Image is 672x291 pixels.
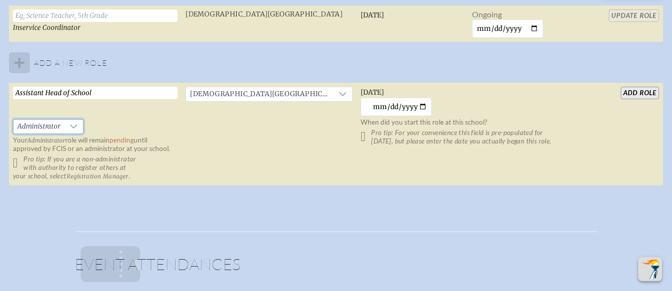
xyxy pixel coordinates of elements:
[13,120,64,134] span: Administrator
[109,136,134,144] span: pending
[361,88,384,97] span: [DATE]
[621,87,659,99] input: add Role
[186,10,343,18] span: [DEMOGRAPHIC_DATA][GEOGRAPHIC_DATA]
[186,87,333,101] span: Saint Mark’s Episcopal School (Fort Lauderdale)
[13,23,81,32] span: Inservice Coordinator
[638,257,662,281] button: Scroll Top
[472,9,502,19] span: Ongoing
[361,11,384,19] span: [DATE]
[361,118,576,127] p: When did you start this role at this school?
[13,155,178,180] p: Pro tip: If you are a non-administrator with authority to register others at your school, select .
[640,259,660,279] img: To the top
[67,173,129,180] span: Registration Manager
[13,136,178,153] p: Your role will remain until approved by FCIS or an administrator at your school.
[13,87,178,99] input: Job Title, eg, Science Teacher, 5th Grade
[75,256,598,280] h1: Event Attendances
[361,129,576,145] p: Pro tip: For your convenience this field is pre-populated for [DATE], but please enter the date y...
[13,9,178,22] input: Eg, Science Teacher, 5th Grade
[27,137,65,144] span: Administrator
